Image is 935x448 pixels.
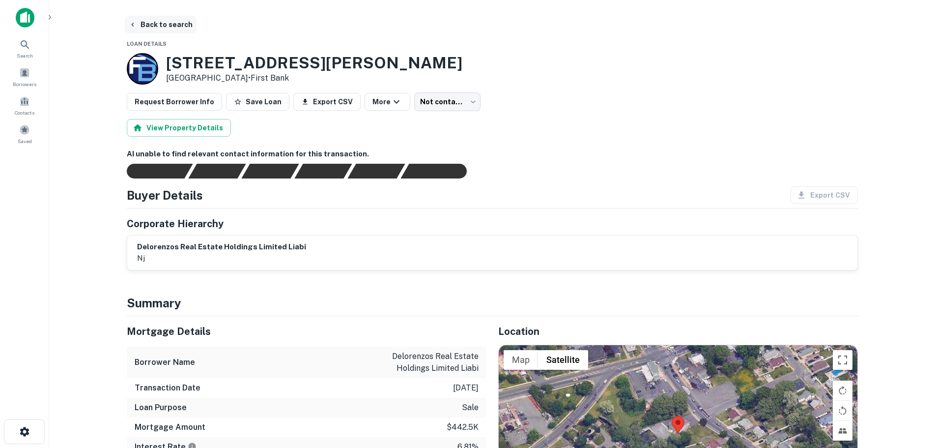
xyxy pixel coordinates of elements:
[135,382,200,394] h6: Transaction Date
[3,120,46,147] a: Saved
[18,137,32,145] span: Saved
[166,54,462,72] h3: [STREET_ADDRESS][PERSON_NAME]
[137,252,306,264] p: nj
[414,92,481,111] div: Not contacted
[135,402,187,414] h6: Loan Purpose
[188,164,246,179] div: Your request is received and processing...
[135,421,205,433] h6: Mortgage Amount
[3,92,46,119] a: Contacts
[833,381,852,400] button: Rotate map clockwise
[241,164,299,179] div: Documents found, AI parsing details...
[365,93,410,111] button: More
[462,402,479,414] p: sale
[401,164,479,179] div: AI fulfillment process complete.
[16,8,34,28] img: capitalize-icon.png
[886,369,935,417] iframe: Chat Widget
[127,324,486,339] h5: Mortgage Details
[127,216,224,231] h5: Corporate Hierarchy
[13,80,36,88] span: Borrowers
[127,93,222,111] button: Request Borrower Info
[538,350,588,370] button: Show satellite imagery
[127,41,167,47] span: Loan Details
[3,35,46,61] a: Search
[347,164,405,179] div: Principals found, still searching for contact information. This may take time...
[127,119,231,137] button: View Property Details
[115,164,189,179] div: Sending borrower request to AI...
[166,72,462,84] p: [GEOGRAPHIC_DATA] •
[294,164,352,179] div: Principals found, AI now looking for contact information...
[453,382,479,394] p: [DATE]
[226,93,289,111] button: Save Loan
[498,324,858,339] h5: Location
[135,357,195,368] h6: Borrower Name
[390,351,479,374] p: delorenzos real estate holdings limited liabi
[251,73,289,83] a: First Bank
[293,93,361,111] button: Export CSV
[447,421,479,433] p: $442.5k
[17,52,33,60] span: Search
[127,294,858,312] h4: Summary
[504,350,538,370] button: Show street map
[125,16,197,33] button: Back to search
[127,186,203,204] h4: Buyer Details
[3,63,46,90] a: Borrowers
[833,401,852,420] button: Rotate map counterclockwise
[833,350,852,370] button: Toggle fullscreen view
[127,149,858,160] h6: AI unable to find relevant contact information for this transaction.
[137,241,306,253] h6: delorenzos real estate holdings limited liabi
[15,109,34,117] span: Contacts
[833,421,852,441] button: Tilt map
